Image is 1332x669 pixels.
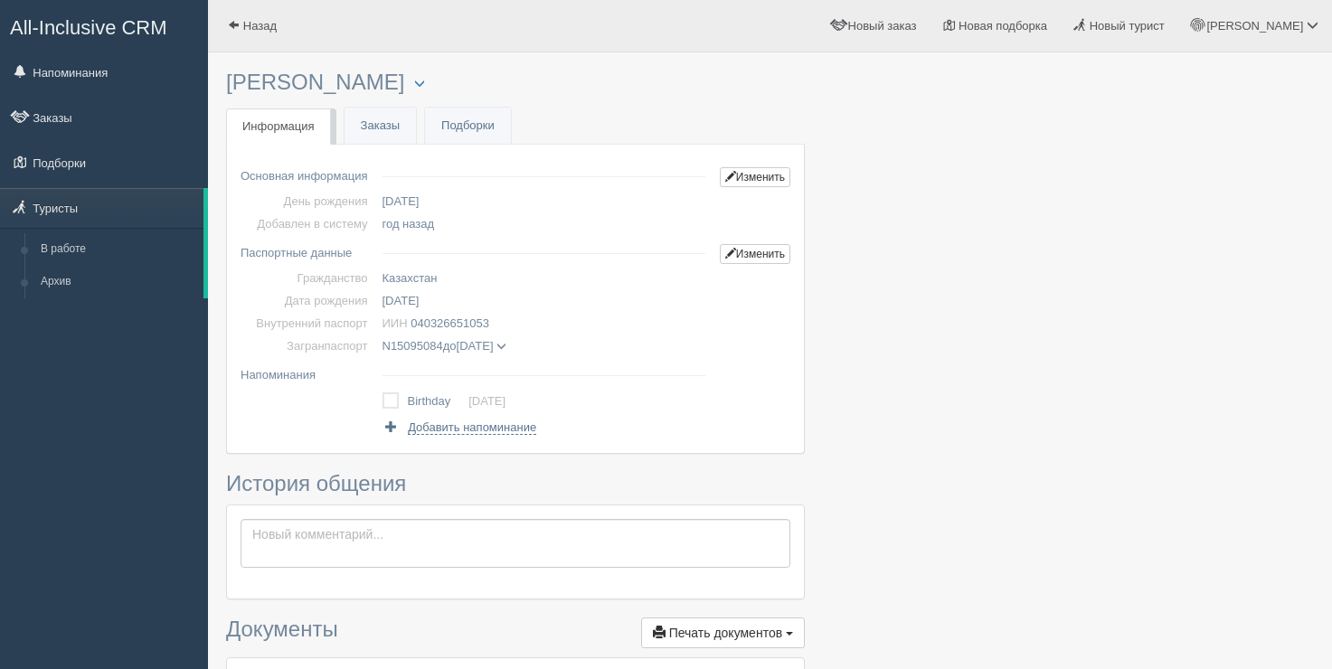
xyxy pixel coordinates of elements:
td: День рождения [241,190,375,212]
td: [DATE] [375,190,713,212]
span: Добавить напоминание [408,420,536,435]
td: Внутренний паспорт [241,312,375,334]
a: Изменить [720,167,790,187]
span: [DATE] [383,294,420,307]
td: Добавлен в систему [241,212,375,235]
a: Заказы [345,108,416,145]
a: Добавить напоминание [383,419,537,436]
td: Паспортные данные [241,235,375,267]
a: Изменить [720,244,790,264]
span: [PERSON_NAME] [1206,19,1303,33]
td: Основная информация [241,158,375,190]
span: [DATE] [457,339,494,353]
a: Подборки [425,108,511,145]
span: Печать документов [669,626,782,640]
td: Дата рождения [241,289,375,312]
a: All-Inclusive CRM [1,1,207,51]
span: год назад [383,217,435,231]
td: Birthday [408,389,469,414]
td: Напоминания [241,357,375,386]
span: N15095084 [383,339,443,353]
span: 040326651053 [411,316,489,330]
td: Загранпаспорт [241,334,375,357]
h3: История общения [226,472,805,495]
a: Информация [226,108,331,146]
a: В работе [33,233,203,266]
a: [DATE] [468,394,505,408]
td: Гражданство [241,267,375,289]
span: Новый заказ [848,19,917,33]
a: Архив [33,266,203,298]
span: до [383,339,507,353]
span: Новый турист [1090,19,1165,33]
h3: [PERSON_NAME] [226,71,805,95]
span: Новая подборка [959,19,1047,33]
span: ИИН [383,316,408,330]
button: Печать документов [641,617,805,648]
td: Казахстан [375,267,713,289]
span: All-Inclusive CRM [10,16,167,39]
span: Назад [243,19,277,33]
span: Информация [242,119,315,133]
h3: Документы [226,617,805,648]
